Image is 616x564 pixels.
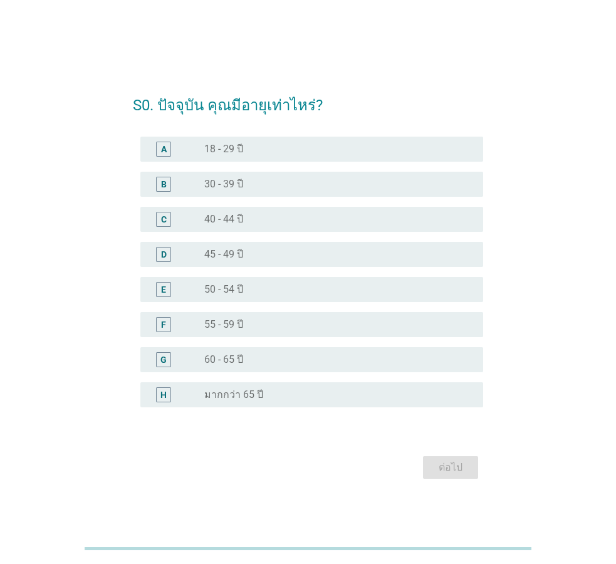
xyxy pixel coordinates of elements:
label: 45 - 49 ปี [204,248,243,261]
label: 60 - 65 ปี [204,353,243,366]
div: B [161,178,167,191]
label: มากกว่า 65 ปี [204,389,263,401]
div: F [161,318,166,332]
div: A [161,143,167,156]
div: E [161,283,166,296]
h2: S0. ปัจจุบัน คุณมีอายุเท่าไหร่? [133,81,483,117]
label: 50 - 54 ปี [204,283,243,296]
label: 55 - 59 ปี [204,318,243,331]
div: G [160,353,167,367]
div: D [161,248,167,261]
label: 30 - 39 ปี [204,178,243,191]
div: C [161,213,167,226]
label: 40 - 44 ปี [204,213,243,226]
label: 18 - 29 ปี [204,143,243,155]
div: H [160,389,167,402]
